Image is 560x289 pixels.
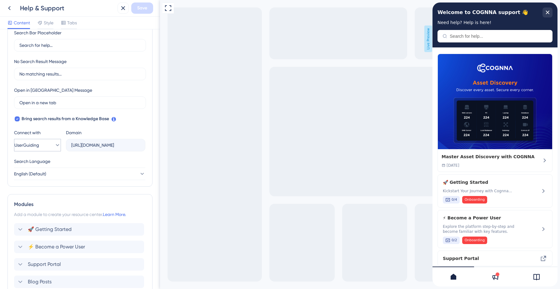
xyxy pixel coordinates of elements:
input: No matching results... [19,71,141,77]
div: 3 [36,3,38,8]
span: ⚡ Become a Power User [28,243,85,251]
div: 🚀 Getting Started [14,223,146,236]
div: Support Portal [10,252,94,260]
div: Domain [66,129,82,136]
div: 🚀 Getting Started [10,176,94,201]
span: Support Portal [10,252,84,260]
span: 🚀 Getting Started [28,226,72,233]
input: company.help.userguiding.com [71,142,140,149]
span: 0/2 [19,235,25,240]
span: Bring search results from a Knowledge Base [22,115,109,123]
span: 0/4 [19,195,25,200]
div: Connect with [14,129,61,136]
div: Search Bar Placeholder [14,29,62,37]
span: Tabs [67,19,77,27]
span: Kickstart Your Journey with Cognna... [10,186,94,191]
span: Live Preview [264,26,272,52]
div: ⚡ Become a Power User [14,241,146,253]
span: Search Language [14,158,50,165]
span: Style [44,19,53,27]
a: Learn More. [103,212,126,217]
span: Need help? Help is here! [5,17,59,22]
span: UserGuiding [14,141,39,149]
div: Modules [14,201,146,208]
div: Help & Support [20,4,115,12]
span: [DATE] [14,160,27,165]
input: Search for help... [17,31,115,36]
button: Save [131,2,153,14]
span: Support Portal [28,261,61,268]
button: English (Default) [14,168,145,180]
span: Explore the platform step-by-step and become familiar with key features. [10,222,94,232]
span: Onboarding [32,195,52,200]
div: Support Portal [14,258,146,271]
input: Search for help... [19,42,141,49]
input: Open in a new tab [19,99,141,106]
span: English (Default) [14,170,46,178]
div: ⚡ Become a Power User [10,212,94,242]
span: Blog Posts [28,278,52,286]
span: Need help ? [4,2,32,9]
div: Open in [GEOGRAPHIC_DATA] Message [14,86,92,94]
span: Save [137,4,147,12]
button: UserGuiding [14,139,61,151]
span: ⚡ Become a Power User [10,212,94,219]
div: close resource center [110,5,120,15]
span: Welcome to COGNNA support 👋 [5,5,96,15]
div: No Search Result Message [14,58,67,65]
span: Content [14,19,30,27]
div: Blog Posts [14,276,146,288]
span: Onboarding [32,235,52,240]
span: 🚀 Getting Started [10,176,94,184]
span: Add a module to create your resource center. [14,212,103,217]
div: Master Asset Discovery with COGNNA [9,150,102,158]
div: Master Asset Discovery with COGNNA [5,51,120,169]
